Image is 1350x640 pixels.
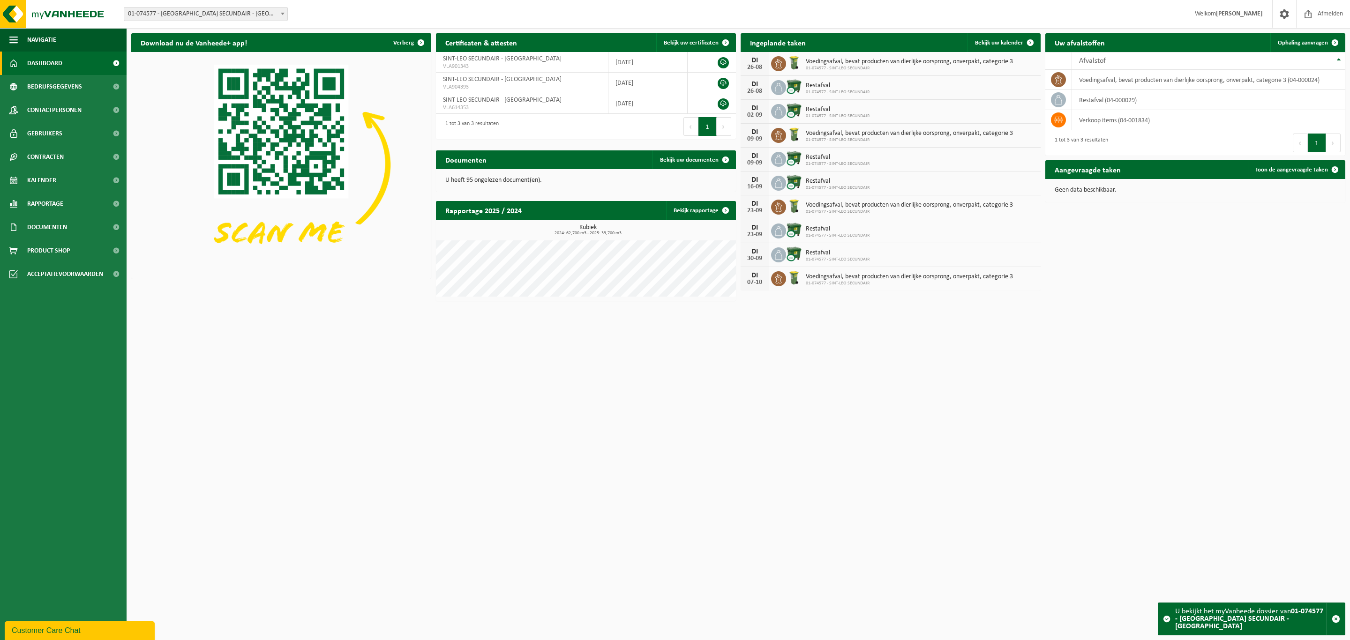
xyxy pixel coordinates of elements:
[27,98,82,122] span: Contactpersonen
[666,201,735,220] a: Bekijk rapportage
[786,103,802,119] img: WB-1100-CU
[786,79,802,95] img: WB-1100-CU
[1055,187,1336,193] p: Geen data beschikbaar.
[1308,134,1326,152] button: 1
[806,201,1013,209] span: Voedingsafval, bevat producten van dierlijke oorsprong, onverpakt, categorie 3
[124,7,288,21] span: 01-074577 - SINT-LEO SECUNDAIR - BRUGGE
[806,113,870,119] span: 01-074577 - SINT-LEO SECUNDAIR
[131,33,256,52] h2: Download nu de Vanheede+ app!
[27,216,67,239] span: Documenten
[443,76,562,83] span: SINT-LEO SECUNDAIR - [GEOGRAPHIC_DATA]
[745,128,764,136] div: DI
[786,198,802,214] img: WB-0140-HPE-GN-50
[786,246,802,262] img: WB-1100-CU
[1248,160,1344,179] a: Toon de aangevraagde taken
[806,106,870,113] span: Restafval
[1072,70,1345,90] td: voedingsafval, bevat producten van dierlijke oorsprong, onverpakt, categorie 3 (04-000024)
[745,200,764,208] div: DI
[745,136,764,142] div: 09-09
[806,233,870,238] span: 01-074577 - SINT-LEO SECUNDAIR
[806,273,1013,281] span: Voedingsafval, bevat producten van dierlijke oorsprong, onverpakt, categorie 3
[660,157,719,163] span: Bekijk uw documenten
[1175,603,1327,635] div: U bekijkt het myVanheede dossier van
[745,104,764,112] div: DI
[1050,133,1108,153] div: 1 tot 3 van 3 resultaten
[27,239,70,262] span: Product Shop
[967,33,1040,52] a: Bekijk uw kalender
[445,177,727,184] p: U heeft 95 ongelezen document(en).
[806,58,1013,66] span: Voedingsafval, bevat producten van dierlijke oorsprong, onverpakt, categorie 3
[443,83,601,91] span: VLA904393
[806,185,870,191] span: 01-074577 - SINT-LEO SECUNDAIR
[27,122,62,145] span: Gebruikers
[741,33,815,52] h2: Ingeplande taken
[806,89,870,95] span: 01-074577 - SINT-LEO SECUNDAIR
[806,225,870,233] span: Restafval
[27,145,64,169] span: Contracten
[27,52,62,75] span: Dashboard
[975,40,1023,46] span: Bekijk uw kalender
[745,279,764,286] div: 07-10
[806,66,1013,71] span: 01-074577 - SINT-LEO SECUNDAIR
[786,222,802,238] img: WB-1100-CU
[745,112,764,119] div: 02-09
[441,116,499,137] div: 1 tot 3 van 3 resultaten
[806,249,870,257] span: Restafval
[436,201,531,219] h2: Rapportage 2025 / 2024
[608,52,688,73] td: [DATE]
[745,248,764,255] div: DI
[1270,33,1344,52] a: Ophaling aanvragen
[1293,134,1308,152] button: Previous
[1216,10,1263,17] strong: [PERSON_NAME]
[806,209,1013,215] span: 01-074577 - SINT-LEO SECUNDAIR
[664,40,719,46] span: Bekijk uw certificaten
[745,231,764,238] div: 23-09
[806,154,870,161] span: Restafval
[386,33,430,52] button: Verberg
[745,255,764,262] div: 30-09
[806,178,870,185] span: Restafval
[656,33,735,52] a: Bekijk uw certificaten
[1072,90,1345,110] td: restafval (04-000029)
[745,64,764,71] div: 26-08
[745,152,764,160] div: DI
[806,137,1013,143] span: 01-074577 - SINT-LEO SECUNDAIR
[745,224,764,231] div: DI
[806,161,870,167] span: 01-074577 - SINT-LEO SECUNDAIR
[441,224,736,236] h3: Kubiek
[1175,608,1323,630] strong: 01-074577 - [GEOGRAPHIC_DATA] SECUNDAIR - [GEOGRAPHIC_DATA]
[441,231,736,236] span: 2024: 62,700 m3 - 2025: 33,700 m3
[393,40,414,46] span: Verberg
[745,88,764,95] div: 26-08
[698,117,717,136] button: 1
[1045,33,1114,52] h2: Uw afvalstoffen
[27,169,56,192] span: Kalender
[745,208,764,214] div: 23-09
[652,150,735,169] a: Bekijk uw documenten
[1326,134,1341,152] button: Next
[131,52,431,277] img: Download de VHEPlus App
[786,55,802,71] img: WB-0140-HPE-GN-50
[745,81,764,88] div: DI
[5,619,157,640] iframe: chat widget
[436,33,526,52] h2: Certificaten & attesten
[608,93,688,114] td: [DATE]
[1079,57,1106,65] span: Afvalstof
[806,257,870,262] span: 01-074577 - SINT-LEO SECUNDAIR
[1278,40,1328,46] span: Ophaling aanvragen
[806,82,870,89] span: Restafval
[745,176,764,184] div: DI
[27,28,56,52] span: Navigatie
[806,130,1013,137] span: Voedingsafval, bevat producten van dierlijke oorsprong, onverpakt, categorie 3
[1072,110,1345,130] td: verkoop items (04-001834)
[745,272,764,279] div: DI
[436,150,496,169] h2: Documenten
[806,281,1013,286] span: 01-074577 - SINT-LEO SECUNDAIR
[786,174,802,190] img: WB-1100-CU
[745,184,764,190] div: 16-09
[608,73,688,93] td: [DATE]
[443,63,601,70] span: VLA901343
[786,270,802,286] img: WB-0140-HPE-GN-50
[1045,160,1130,179] h2: Aangevraagde taken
